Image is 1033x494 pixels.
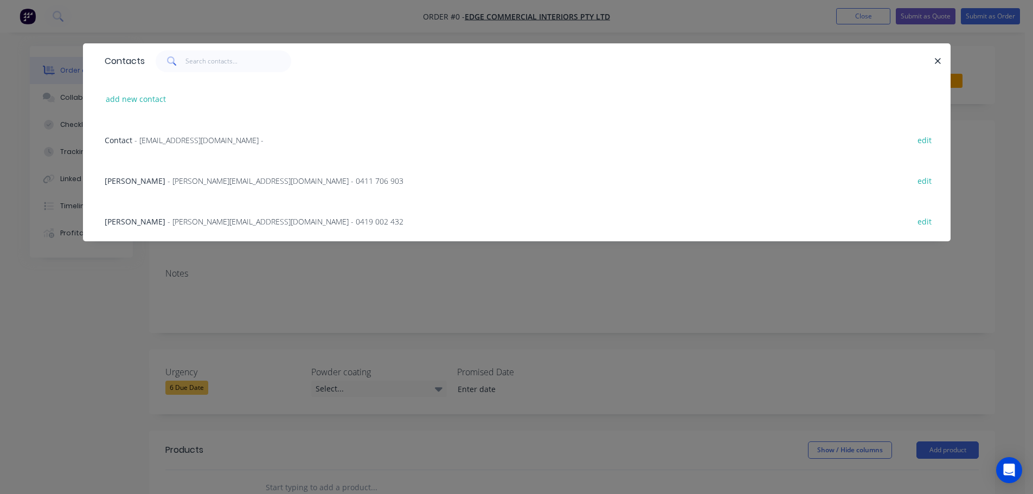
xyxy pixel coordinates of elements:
div: Contacts [99,44,145,79]
span: - [EMAIL_ADDRESS][DOMAIN_NAME] - [134,135,264,145]
div: Open Intercom Messenger [996,457,1022,483]
input: Search contacts... [185,50,291,72]
span: [PERSON_NAME] [105,176,165,186]
button: add new contact [100,92,172,106]
span: - [PERSON_NAME][EMAIL_ADDRESS][DOMAIN_NAME] - 0411 706 903 [168,176,403,186]
button: edit [912,132,938,147]
span: - [PERSON_NAME][EMAIL_ADDRESS][DOMAIN_NAME] - 0419 002 432 [168,216,403,227]
button: edit [912,173,938,188]
button: edit [912,214,938,228]
span: [PERSON_NAME] [105,216,165,227]
span: Contact [105,135,132,145]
